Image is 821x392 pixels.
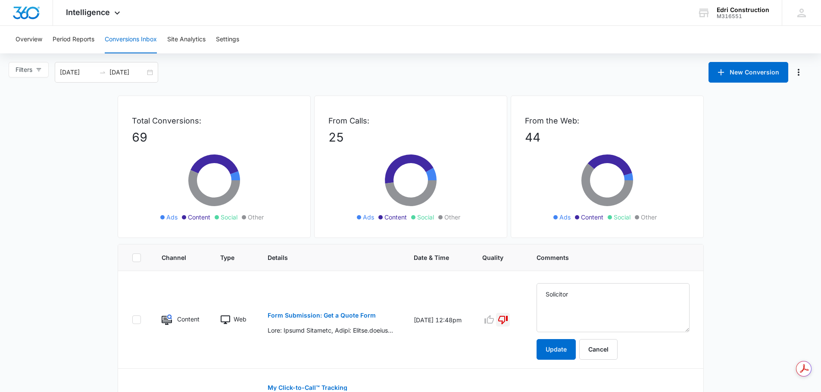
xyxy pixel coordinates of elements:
button: New Conversion [709,62,788,83]
p: 69 [132,128,297,146]
button: Manage Numbers [792,65,805,79]
span: Details [268,253,381,262]
span: Content [581,213,603,222]
p: Content [177,315,200,324]
span: Other [444,213,460,222]
div: account name [717,6,769,13]
p: Total Conversions: [132,115,297,127]
button: Period Reports [53,26,94,53]
span: Type [220,253,234,262]
button: Conversions Inbox [105,26,157,53]
span: Other [641,213,657,222]
td: [DATE] 12:48pm [403,271,472,369]
span: Date & Time [414,253,449,262]
span: to [99,69,106,76]
span: Filters [16,65,32,74]
span: Ads [363,213,374,222]
span: Content [188,213,210,222]
button: Update [537,339,576,360]
span: Social [417,213,434,222]
input: Start date [60,68,96,77]
span: Social [221,213,237,222]
span: Ads [559,213,571,222]
span: swap-right [99,69,106,76]
p: Lore: Ipsumd Sitametc, Adipi: Elitse.doeiusmodtemporin@utlab.etd, Magna: 1210512388, Aliq Enimadm... [268,326,393,335]
span: Content [384,213,407,222]
p: 25 [328,128,493,146]
textarea: Solicitor [537,283,689,332]
span: Channel [162,253,187,262]
p: 44 [525,128,690,146]
input: End date [109,68,145,77]
span: Intelligence [66,8,110,17]
span: Social [614,213,631,222]
span: Comments [537,253,677,262]
button: Settings [216,26,239,53]
span: Quality [482,253,503,262]
button: Filters [9,62,49,77]
button: Site Analytics [167,26,206,53]
p: My Click-to-Call™ Tracking [268,385,347,391]
p: From Calls: [328,115,493,127]
p: From the Web: [525,115,690,127]
span: Other [248,213,264,222]
p: Form Submission: Get a Quote Form [268,312,376,318]
p: Web [234,315,247,324]
button: Overview [16,26,42,53]
span: Ads [166,213,178,222]
button: Cancel [579,339,618,360]
div: account id [717,13,769,19]
button: Form Submission: Get a Quote Form [268,305,376,326]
